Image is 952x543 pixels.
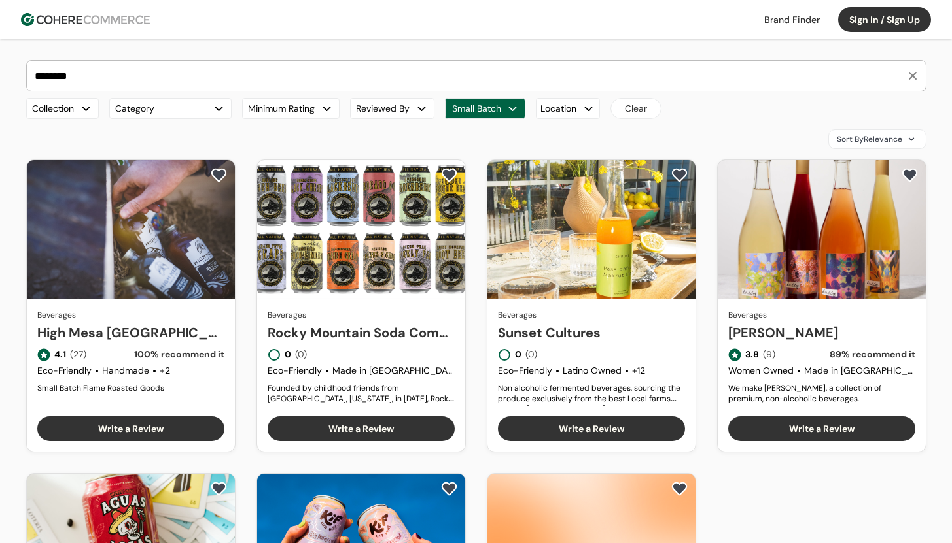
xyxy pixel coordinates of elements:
[268,323,455,342] a: Rocky Mountain Soda Company
[899,165,921,185] button: add to favorite
[669,479,690,499] button: add to favorite
[728,416,915,441] button: Write a Review
[208,479,230,499] button: add to favorite
[498,416,685,441] button: Write a Review
[268,416,455,441] button: Write a Review
[669,165,690,185] button: add to favorite
[728,323,915,342] a: [PERSON_NAME]
[37,416,224,441] button: Write a Review
[21,13,150,26] img: Cohere Logo
[37,323,224,342] a: High Mesa [GEOGRAPHIC_DATA] Co.
[498,323,685,342] a: Sunset Cultures
[208,165,230,185] button: add to favorite
[438,165,460,185] button: add to favorite
[837,133,902,145] span: Sort By Relevance
[610,98,661,119] button: Clear
[838,7,931,32] button: Sign In / Sign Up
[438,479,460,499] button: add to favorite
